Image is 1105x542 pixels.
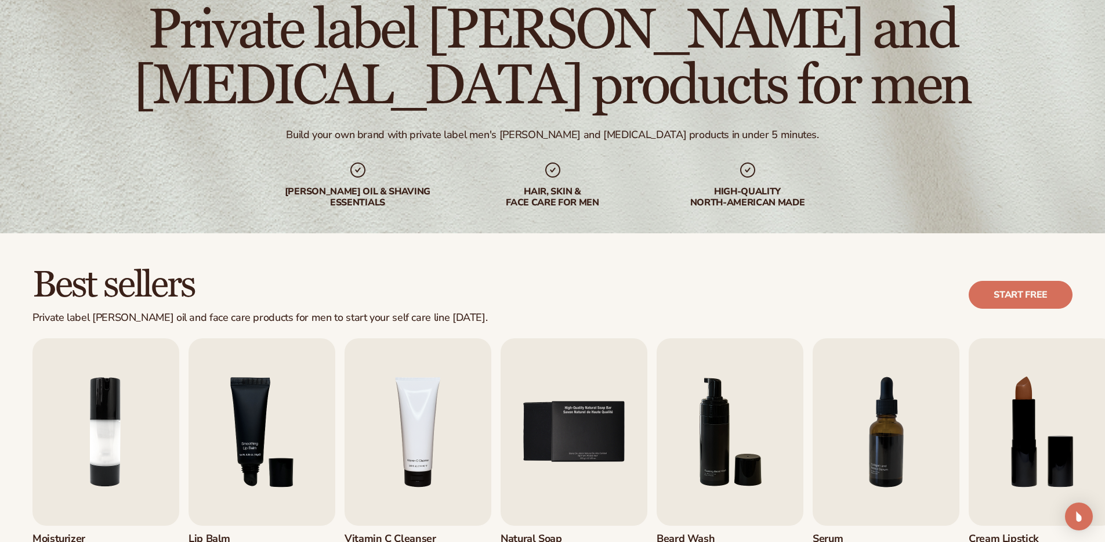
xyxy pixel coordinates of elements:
div: Build your own brand with private label men's [PERSON_NAME] and [MEDICAL_DATA] products in under ... [286,128,818,142]
h2: Best sellers [32,266,487,305]
div: Open Intercom Messenger [1065,503,1093,530]
div: Private label [PERSON_NAME] oil and face care products for men to start your self care line [DATE]. [32,312,487,324]
div: [PERSON_NAME] oil & shaving essentials [284,186,432,208]
a: Start free [969,281,1073,309]
div: High-quality North-american made [673,186,822,208]
div: hair, skin & face care for men [479,186,627,208]
h1: Private label [PERSON_NAME] and [MEDICAL_DATA] products for men [32,3,1073,114]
